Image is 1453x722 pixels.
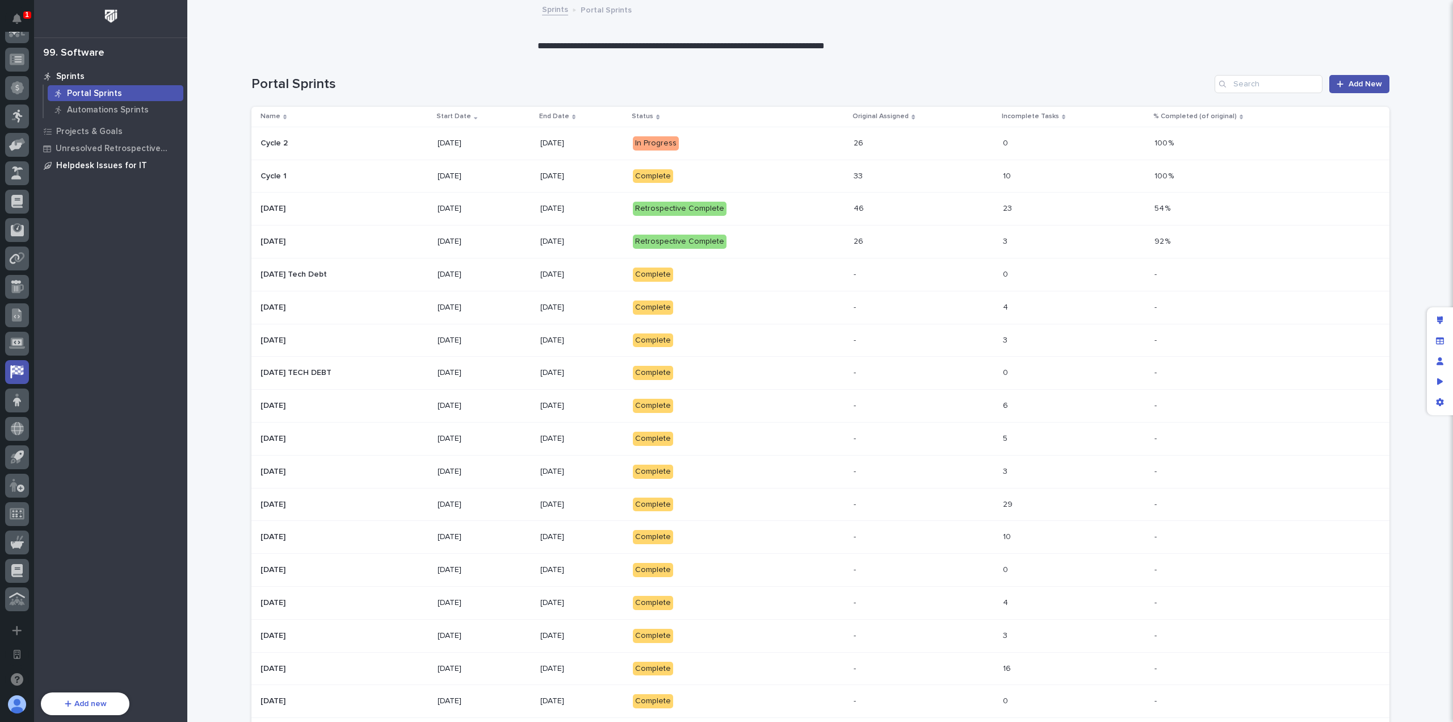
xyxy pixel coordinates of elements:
[251,521,1389,554] tr: [DATE][DATE] [DATE][DATE]Complete-- 1010 --
[438,598,531,608] p: [DATE]
[251,291,1389,324] tr: [DATE][DATE] [DATE][DATE]Complete-- 44 --
[438,270,531,279] p: [DATE]
[261,662,288,674] p: [DATE]
[66,139,149,159] a: 🔗Onboarding Call
[854,432,858,444] p: -
[80,268,137,277] a: Powered byPylon
[251,685,1389,718] tr: [DATE][DATE] [DATE][DATE]Complete-- 00 --
[1215,75,1322,93] input: Search
[193,179,207,193] button: Start new chat
[43,47,104,60] div: 99. Software
[261,202,288,214] p: [DATE]
[1003,202,1014,214] p: 23
[67,105,149,115] p: Automations Sprints
[56,127,123,137] p: Projects & Goals
[56,144,180,154] p: Unresolved Retrospective Tasks
[540,500,624,510] p: [DATE]
[438,631,531,641] p: [DATE]
[633,268,673,282] div: Complete
[1153,110,1237,123] p: % Completed (of original)
[7,139,66,159] a: 📖Help Docs
[1154,169,1176,181] p: 100 %
[34,140,187,157] a: Unresolved Retrospective Tasks
[1430,331,1450,351] div: Manage fields and data
[632,110,653,123] p: Status
[1003,662,1013,674] p: 16
[633,530,673,544] div: Complete
[540,631,624,641] p: [DATE]
[261,110,280,123] p: Name
[540,696,624,706] p: [DATE]
[100,6,121,27] img: Workspace Logo
[1003,432,1010,444] p: 5
[540,270,624,279] p: [DATE]
[854,169,865,181] p: 33
[251,193,1389,226] tr: [DATE][DATE] [DATE][DATE]Retrospective Complete4646 2323 54 %54 %
[1154,662,1159,674] p: -
[438,172,531,181] p: [DATE]
[1430,310,1450,331] div: Edit layout
[261,235,288,247] p: [DATE]
[176,212,207,226] button: See all
[35,243,92,252] span: [PERSON_NAME]
[438,139,531,148] p: [DATE]
[261,629,288,641] p: [DATE]
[540,434,624,444] p: [DATE]
[1002,110,1059,123] p: Incomplete Tasks
[633,596,673,610] div: Complete
[1154,268,1159,279] p: -
[854,629,858,641] p: -
[854,596,858,608] p: -
[34,123,187,140] a: Projects & Goals
[251,357,1389,390] tr: [DATE] TECH DEBT[DATE] TECH DEBT [DATE][DATE]Complete-- 00 --
[438,664,531,674] p: [DATE]
[5,7,29,31] button: Notifications
[1003,268,1010,279] p: 0
[67,89,122,99] p: Portal Sprints
[633,694,673,708] div: Complete
[438,532,531,542] p: [DATE]
[540,368,624,378] p: [DATE]
[633,498,673,512] div: Complete
[251,324,1389,357] tr: [DATE][DATE] [DATE][DATE]Complete-- 33 --
[11,45,207,63] p: Welcome 👋
[633,465,673,479] div: Complete
[1154,333,1159,345] p: -
[39,187,144,196] div: We're available if you need us!
[44,102,187,118] a: Automations Sprints
[251,423,1389,456] tr: [DATE][DATE] [DATE][DATE]Complete-- 55 --
[5,619,29,642] button: Add a new app...
[854,202,866,214] p: 46
[1154,563,1159,575] p: -
[633,629,673,643] div: Complete
[11,215,76,224] div: Past conversations
[854,563,858,575] p: -
[1003,399,1010,411] p: 6
[1154,366,1159,378] p: -
[1154,498,1159,510] p: -
[542,2,568,15] a: Sprints
[1430,392,1450,412] div: App settings
[633,169,673,183] div: Complete
[34,157,187,174] a: Helpdesk Issues for IT
[261,498,288,510] p: [DATE]
[540,664,624,674] p: [DATE]
[39,176,186,187] div: Start new chat
[251,455,1389,488] tr: [DATE][DATE] [DATE][DATE]Complete-- 33 --
[261,563,288,575] p: [DATE]
[251,226,1389,258] tr: [DATE][DATE] [DATE][DATE]Retrospective Complete2626 33 92 %92 %
[11,232,30,251] img: Jeff Miller
[11,63,207,81] p: How can we help?
[540,204,624,214] p: [DATE]
[261,596,288,608] p: [DATE]
[438,565,531,575] p: [DATE]
[1430,351,1450,372] div: Manage users
[44,85,187,101] a: Portal Sprints
[261,465,288,477] p: [DATE]
[1154,694,1159,706] p: -
[1154,202,1173,214] p: 54 %
[854,268,858,279] p: -
[438,500,531,510] p: [DATE]
[633,662,673,676] div: Complete
[251,587,1389,620] tr: [DATE][DATE] [DATE][DATE]Complete-- 44 --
